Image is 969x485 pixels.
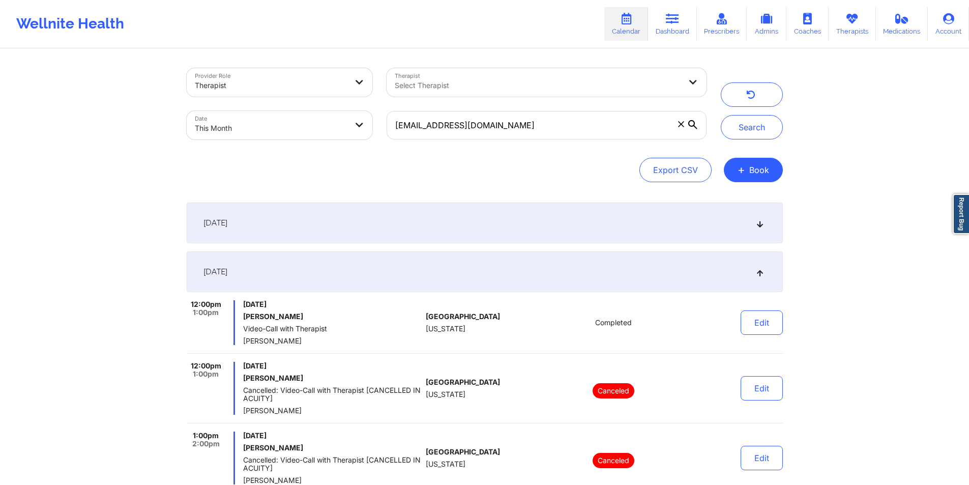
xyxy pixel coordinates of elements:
[697,7,747,41] a: Prescribers
[953,194,969,234] a: Report Bug
[243,407,422,415] span: [PERSON_NAME]
[648,7,697,41] a: Dashboard
[243,362,422,370] span: [DATE]
[243,432,422,440] span: [DATE]
[741,446,783,470] button: Edit
[426,448,500,456] span: [GEOGRAPHIC_DATA]
[193,432,219,440] span: 1:00pm
[604,7,648,41] a: Calendar
[928,7,969,41] a: Account
[426,312,500,321] span: [GEOGRAPHIC_DATA]
[724,158,783,182] button: +Book
[243,386,422,403] span: Cancelled: Video-Call with Therapist [CANCELLED IN ACUITY]
[593,383,634,398] p: Canceled
[747,7,786,41] a: Admins
[738,167,745,173] span: +
[741,310,783,335] button: Edit
[243,374,422,382] h6: [PERSON_NAME]
[243,456,422,472] span: Cancelled: Video-Call with Therapist [CANCELLED IN ACUITY]
[639,158,712,182] button: Export CSV
[426,325,465,333] span: [US_STATE]
[426,460,465,468] span: [US_STATE]
[876,7,928,41] a: Medications
[387,111,706,139] input: Search by patient email
[243,444,422,452] h6: [PERSON_NAME]
[203,218,227,228] span: [DATE]
[243,325,422,333] span: Video-Call with Therapist
[593,453,634,468] p: Canceled
[192,440,220,448] span: 2:00pm
[721,115,783,139] button: Search
[829,7,876,41] a: Therapists
[191,300,221,308] span: 12:00pm
[243,337,422,345] span: [PERSON_NAME]
[195,74,347,97] div: Therapist
[426,390,465,398] span: [US_STATE]
[193,308,219,317] span: 1:00pm
[195,117,347,139] div: This Month
[191,362,221,370] span: 12:00pm
[243,300,422,308] span: [DATE]
[193,370,219,378] span: 1:00pm
[786,7,829,41] a: Coaches
[243,476,422,484] span: [PERSON_NAME]
[203,267,227,277] span: [DATE]
[426,378,500,386] span: [GEOGRAPHIC_DATA]
[741,376,783,401] button: Edit
[595,319,632,327] span: Completed
[243,312,422,321] h6: [PERSON_NAME]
